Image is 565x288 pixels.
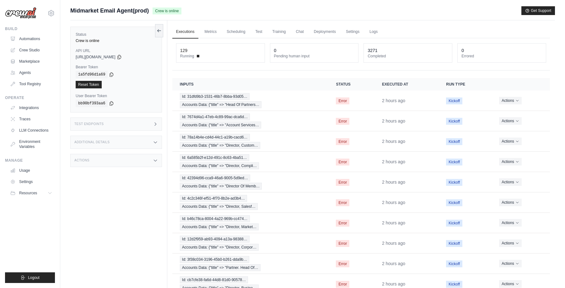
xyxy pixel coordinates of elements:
span: Error [336,97,349,104]
a: View execution details for Id [180,236,321,251]
th: Inputs [172,78,329,91]
button: Actions for execution [499,199,521,206]
button: Actions for execution [499,280,521,288]
time: September 3, 2025 at 19:13 IST [382,220,405,225]
span: Kickoff [446,138,462,145]
dt: Errored [461,54,542,59]
a: Environment Variables [8,137,55,152]
a: Marketplace [8,56,55,66]
div: Manage [5,158,55,163]
a: Logs [366,25,381,39]
span: Resources [19,191,37,196]
a: Reset Token [76,81,102,88]
span: Id: 42394d96-cca9-46a6-9005-5d9ed… [180,175,250,181]
span: Accounts Data: {"title" => "Partner. Head Of… [180,264,261,271]
code: bb90bf393aa6 [76,100,108,107]
a: Crew Studio [8,45,55,55]
span: Error [336,138,349,145]
a: Chat [292,25,308,39]
button: Actions for execution [499,158,521,165]
span: Id: 3f38c034-3196-45b0-b261-dda9b… [180,256,250,263]
span: Accounts Data: {"title" => "Director, Custom… [180,142,260,149]
a: View execution details for Id [180,154,321,169]
h3: Actions [74,159,89,162]
span: Kickoff [446,97,462,104]
button: Actions for execution [499,178,521,186]
dt: Completed [368,54,448,59]
a: Training [269,25,290,39]
time: September 3, 2025 at 19:29 IST [382,98,405,103]
a: View execution details for Id [180,215,321,230]
button: Actions for execution [499,97,521,104]
span: Error [336,240,349,247]
span: Kickoff [446,159,462,165]
time: September 3, 2025 at 19:13 IST [382,261,405,266]
label: Bearer Token [76,65,157,70]
label: Status [76,32,157,37]
span: Kickoff [446,220,462,227]
a: Executions [172,25,198,39]
span: Id: 6a585b2f-e12d-491c-8c63-4ba51… [180,154,249,161]
a: View execution details for Id [180,195,321,210]
button: Actions for execution [499,138,521,145]
a: LLM Connections [8,125,55,135]
a: Usage [8,165,55,175]
time: September 3, 2025 at 19:13 IST [382,159,405,164]
span: Accounts Data: {"title" => "Director Of Memb… [180,183,262,190]
span: Running [180,54,194,59]
label: User Bearer Token [76,93,157,98]
div: Operate [5,95,55,100]
span: Accounts Data: {"title" => "Account Services… [180,122,261,128]
a: Traces [8,114,55,124]
span: Error [336,118,349,125]
span: Error [336,179,349,186]
button: Resources [8,188,55,198]
span: [URL][DOMAIN_NAME] [76,55,116,60]
span: Id: 4c2c346f-ef51-4f70-8b2e-ad3b4… [180,195,247,202]
h3: Additional Details [74,140,110,144]
a: Tool Registry [8,79,55,89]
span: Error [336,260,349,267]
time: September 3, 2025 at 19:12 IST [382,281,405,286]
a: Agents [8,68,55,78]
dt: Pending human input [274,54,355,59]
button: Actions for execution [499,239,521,247]
a: View execution details for Id [180,175,321,190]
span: Id: 12d2f959-ab93-4094-a13a-98388… [180,236,250,243]
span: Id: 31dfd9b3-1531-46b7-8bba-93d05… [180,93,250,100]
button: Logout [5,272,55,283]
span: Id: 78a14b4e-cd4d-44c1-a19b-cacd6… [180,134,250,141]
div: 3271 [368,47,377,54]
label: API URL [76,48,157,53]
span: Kickoff [446,179,462,186]
span: Accounts Data: {"title" => "Director, Compli… [180,162,259,169]
a: Metrics [201,25,221,39]
h3: Test Endpoints [74,122,104,126]
iframe: Chat Widget [534,258,565,288]
a: View execution details for Id [180,113,321,128]
span: Error [336,220,349,227]
span: Error [336,281,349,288]
button: Actions for execution [499,117,521,125]
a: Test [252,25,266,39]
span: Id: b46c78ca-8004-4a22-969b-cc474… [180,215,250,222]
time: September 3, 2025 at 19:13 IST [382,180,405,185]
span: Accounts Data: {"title" => "Head Of Partners… [180,101,261,108]
a: Settings [8,177,55,187]
span: Accounts Data: {"title" => "Director, Salesf… [180,203,258,210]
span: Crew is online [153,8,181,14]
img: Logo [5,7,36,19]
a: View execution details for Id [180,93,321,108]
button: Actions for execution [499,260,521,267]
span: Kickoff [446,199,462,206]
a: Settings [342,25,363,39]
span: Error [336,159,349,165]
th: Executed at [374,78,439,91]
span: Error [336,199,349,206]
span: Kickoff [446,118,462,125]
span: Kickoff [446,260,462,267]
span: Id: cb7cfe38-fa6d-44d8-81d0-90578… [180,276,248,283]
a: Automations [8,34,55,44]
a: Deployments [310,25,340,39]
